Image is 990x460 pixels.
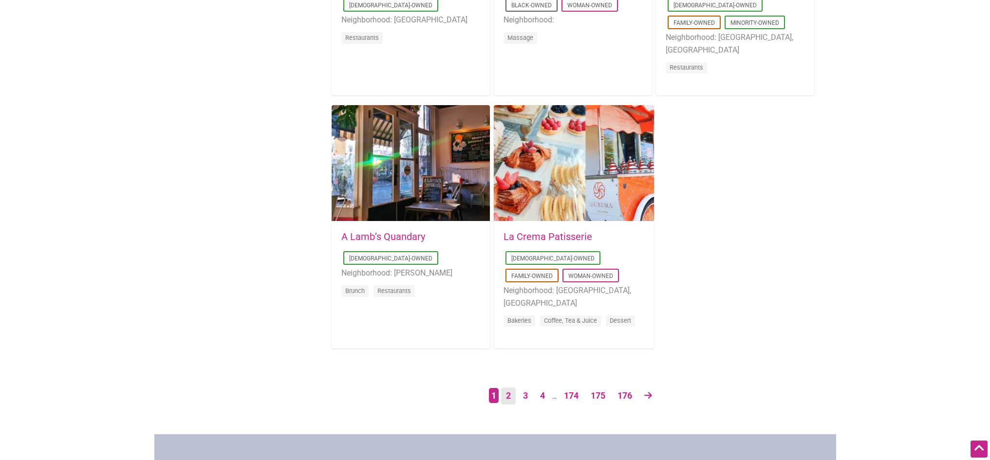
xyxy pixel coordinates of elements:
a: Restaurants [377,287,411,294]
li: Neighborhood: [GEOGRAPHIC_DATA], [GEOGRAPHIC_DATA] [666,31,804,56]
a: Page 174 [559,387,583,405]
a: Page 4 [535,387,550,405]
a: [DEMOGRAPHIC_DATA]-Owned [673,2,757,9]
a: Brunch [345,287,365,294]
span: Page 1 [489,388,499,403]
a: Bakeries [507,317,531,324]
a: Dessert [610,317,631,324]
a: A Lamb’s Quandary [341,231,425,242]
a: Family-Owned [511,273,553,279]
a: [DEMOGRAPHIC_DATA]-Owned [349,2,432,9]
span: … [552,392,557,400]
a: Black-Owned [511,2,552,9]
li: Neighborhood: [PERSON_NAME] [341,267,480,279]
a: Page 176 [613,387,637,405]
a: Woman-Owned [568,273,613,279]
a: [DEMOGRAPHIC_DATA]-Owned [511,255,595,262]
a: Page 2 [501,387,516,405]
a: Restaurants [670,64,703,71]
a: Coffee, Tea & Juice [544,317,597,324]
li: Neighborhood: [GEOGRAPHIC_DATA], [GEOGRAPHIC_DATA] [504,284,644,309]
a: Page 3 [518,387,533,405]
a: Minority-Owned [730,19,779,26]
a: La Crema Patisserie [504,231,592,242]
li: Neighborhood: [GEOGRAPHIC_DATA] [341,14,480,26]
div: Scroll Back to Top [971,441,988,458]
a: Woman-Owned [567,2,612,9]
a: Restaurants [345,34,379,41]
a: Family-Owned [673,19,715,26]
a: [DEMOGRAPHIC_DATA]-Owned [349,255,432,262]
a: Page 175 [586,387,610,405]
a: Massage [507,34,533,41]
li: Neighborhood: [504,14,642,26]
